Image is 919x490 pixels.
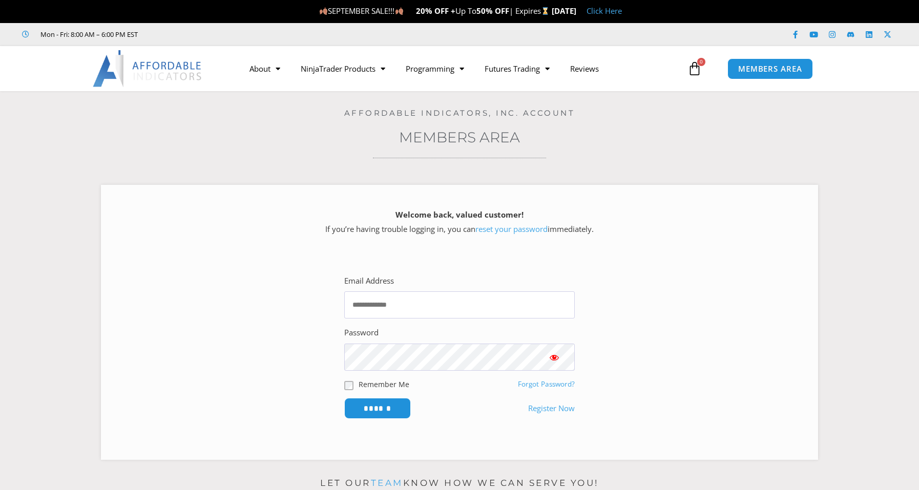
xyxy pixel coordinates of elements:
[344,326,379,340] label: Password
[359,379,409,390] label: Remember Me
[344,108,575,118] a: Affordable Indicators, Inc. Account
[239,57,685,80] nav: Menu
[528,401,575,416] a: Register Now
[697,58,705,66] span: 0
[371,478,403,488] a: team
[738,65,802,73] span: MEMBERS AREA
[476,6,509,16] strong: 50% OFF
[395,209,524,220] strong: Welcome back, valued customer!
[534,344,575,371] button: Show password
[395,7,403,15] img: 🍂
[416,6,455,16] strong: 20% OFF +
[152,29,306,39] iframe: Customer reviews powered by Trustpilot
[319,6,551,16] span: SEPTEMBER SALE!!! Up To | Expires
[119,208,800,237] p: If you’re having trouble logging in, you can immediately.
[727,58,813,79] a: MEMBERS AREA
[395,57,474,80] a: Programming
[344,274,394,288] label: Email Address
[541,7,549,15] img: ⌛
[38,28,138,40] span: Mon - Fri: 8:00 AM – 6:00 PM EST
[552,6,576,16] strong: [DATE]
[474,57,560,80] a: Futures Trading
[587,6,622,16] a: Click Here
[672,54,717,83] a: 0
[560,57,609,80] a: Reviews
[518,379,575,389] a: Forgot Password?
[475,224,548,234] a: reset your password
[290,57,395,80] a: NinjaTrader Products
[399,129,520,146] a: Members Area
[239,57,290,80] a: About
[93,50,203,87] img: LogoAI | Affordable Indicators – NinjaTrader
[320,7,327,15] img: 🍂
